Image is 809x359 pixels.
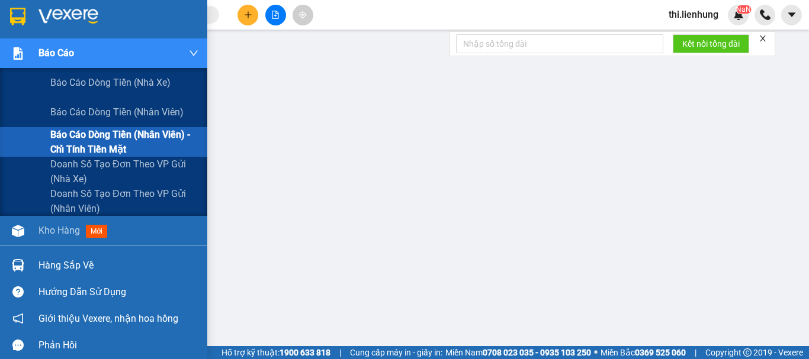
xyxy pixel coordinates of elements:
img: warehouse-icon [12,259,24,271]
strong: 0708 023 035 - 0935 103 250 [483,348,591,357]
div: Hàng sắp về [38,257,198,274]
span: message [12,339,24,351]
strong: 1900 633 818 [280,348,330,357]
span: Báo cáo dòng tiền (nhà xe) [50,75,171,90]
span: Kết nối tổng đài [682,37,740,50]
span: caret-down [786,9,797,20]
span: | [339,346,341,359]
span: Doanh số tạo đơn theo VP gửi (nhà xe) [50,157,198,186]
span: Cung cấp máy in - giấy in: [350,346,442,359]
sup: NaN [736,5,751,14]
span: Giới thiệu Vexere, nhận hoa hồng [38,311,178,326]
button: caret-down [781,5,802,25]
span: Báo cáo dòng tiền (nhân viên) - chỉ tính tiền mặt [50,127,198,157]
button: plus [237,5,258,25]
button: aim [293,5,313,25]
span: down [189,48,198,58]
div: Hướng dẫn sử dụng [38,283,198,301]
span: question-circle [12,286,24,297]
span: aim [298,11,307,19]
span: Miền Bắc [601,346,686,359]
span: Báo cáo dòng tiền (nhân viên) [50,105,184,119]
strong: 0369 525 060 [635,348,686,357]
button: file-add [265,5,286,25]
img: solution-icon [12,47,24,60]
div: Phản hồi [38,337,198,354]
span: mới [86,225,107,238]
img: logo-vxr [10,8,25,25]
span: file-add [271,11,280,19]
span: Hỗ trợ kỹ thuật: [221,346,330,359]
span: notification [12,313,24,324]
span: | [695,346,696,359]
span: copyright [743,348,752,357]
span: ⚪️ [594,350,598,355]
button: Kết nối tổng đài [673,34,749,53]
img: warehouse-icon [12,225,24,237]
span: Doanh số tạo đơn theo VP gửi (nhân viên) [50,186,198,216]
img: phone-icon [760,9,771,20]
span: close [759,34,767,43]
span: plus [244,11,252,19]
span: Miền Nam [445,346,591,359]
input: Nhập số tổng đài [456,34,663,53]
img: icon-new-feature [733,9,744,20]
span: Báo cáo [38,46,74,60]
span: Kho hàng [38,225,80,236]
span: thi.lienhung [659,7,728,22]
